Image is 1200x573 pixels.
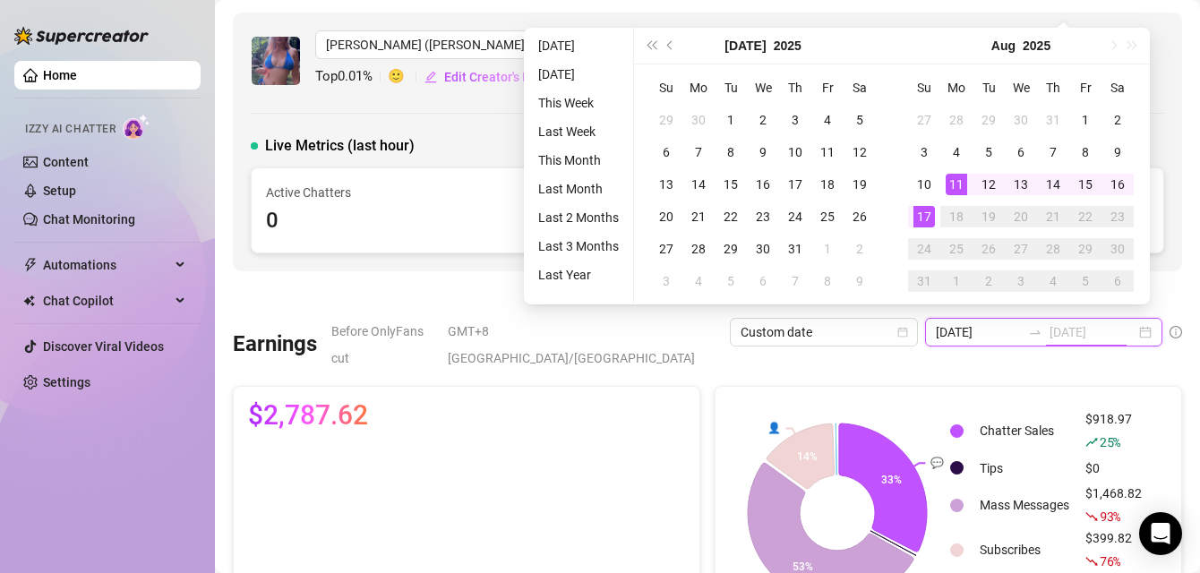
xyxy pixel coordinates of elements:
[43,68,77,82] a: Home
[752,174,774,195] div: 16
[1069,104,1101,136] td: 2025-08-01
[844,201,876,233] td: 2025-07-26
[1085,409,1142,452] div: $918.97
[817,270,838,292] div: 8
[724,28,766,64] button: Choose a month
[946,238,967,260] div: 25
[747,168,779,201] td: 2025-07-16
[973,168,1005,201] td: 2025-08-12
[720,174,741,195] div: 15
[811,201,844,233] td: 2025-07-25
[650,265,682,297] td: 2025-08-03
[973,233,1005,265] td: 2025-08-26
[913,141,935,163] div: 3
[23,295,35,307] img: Chat Copilot
[973,265,1005,297] td: 2025-09-02
[688,206,709,227] div: 21
[688,141,709,163] div: 7
[946,141,967,163] div: 4
[656,206,677,227] div: 20
[1037,265,1069,297] td: 2025-09-04
[940,168,973,201] td: 2025-08-11
[720,270,741,292] div: 5
[779,136,811,168] td: 2025-07-10
[978,238,999,260] div: 26
[43,286,170,315] span: Chat Copilot
[811,136,844,168] td: 2025-07-11
[1107,238,1128,260] div: 30
[720,206,741,227] div: 22
[1028,325,1042,339] span: swap-right
[682,104,715,136] td: 2025-06-30
[811,233,844,265] td: 2025-08-01
[1042,109,1064,131] div: 31
[1139,512,1182,555] div: Open Intercom Messenger
[682,233,715,265] td: 2025-07-28
[747,201,779,233] td: 2025-07-23
[779,72,811,104] th: Th
[650,72,682,104] th: Su
[849,174,870,195] div: 19
[779,168,811,201] td: 2025-07-17
[444,70,541,84] span: Edit Creator's Bio
[43,184,76,198] a: Setup
[715,168,747,201] td: 2025-07-15
[531,150,626,171] li: This Month
[1042,270,1064,292] div: 4
[650,201,682,233] td: 2025-07-20
[1100,508,1120,525] span: 93 %
[661,28,681,64] button: Previous month (PageUp)
[682,265,715,297] td: 2025-08-04
[784,238,806,260] div: 31
[747,233,779,265] td: 2025-07-30
[531,264,626,286] li: Last Year
[1101,201,1134,233] td: 2025-08-23
[849,270,870,292] div: 9
[913,206,935,227] div: 17
[978,206,999,227] div: 19
[252,37,300,85] img: Jaylie
[784,174,806,195] div: 17
[1100,552,1120,569] span: 76 %
[715,233,747,265] td: 2025-07-29
[1085,555,1098,568] span: fall
[720,141,741,163] div: 8
[1085,528,1142,571] div: $399.82
[1107,206,1128,227] div: 23
[1107,141,1128,163] div: 9
[266,183,530,202] span: Active Chatters
[43,251,170,279] span: Automations
[1005,72,1037,104] th: We
[817,109,838,131] div: 4
[1010,109,1032,131] div: 30
[752,270,774,292] div: 6
[23,258,38,272] span: thunderbolt
[1005,104,1037,136] td: 2025-07-30
[844,136,876,168] td: 2025-07-12
[1085,483,1142,526] div: $1,468.82
[715,201,747,233] td: 2025-07-22
[779,265,811,297] td: 2025-08-07
[1075,174,1096,195] div: 15
[1010,141,1032,163] div: 6
[741,319,907,346] span: Custom date
[1107,109,1128,131] div: 2
[641,28,661,64] button: Last year (Control + left)
[448,318,719,372] span: GMT+8 [GEOGRAPHIC_DATA]/[GEOGRAPHIC_DATA]
[1042,206,1064,227] div: 21
[849,141,870,163] div: 12
[811,72,844,104] th: Fr
[897,327,908,338] span: calendar
[123,114,150,140] img: AI Chatter
[811,168,844,201] td: 2025-07-18
[43,155,89,169] a: Content
[1010,206,1032,227] div: 20
[688,270,709,292] div: 4
[1100,433,1120,450] span: 25 %
[1037,168,1069,201] td: 2025-08-14
[424,71,437,83] span: edit
[1107,174,1128,195] div: 16
[940,265,973,297] td: 2025-09-01
[233,330,317,359] h3: Earnings
[715,265,747,297] td: 2025-08-05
